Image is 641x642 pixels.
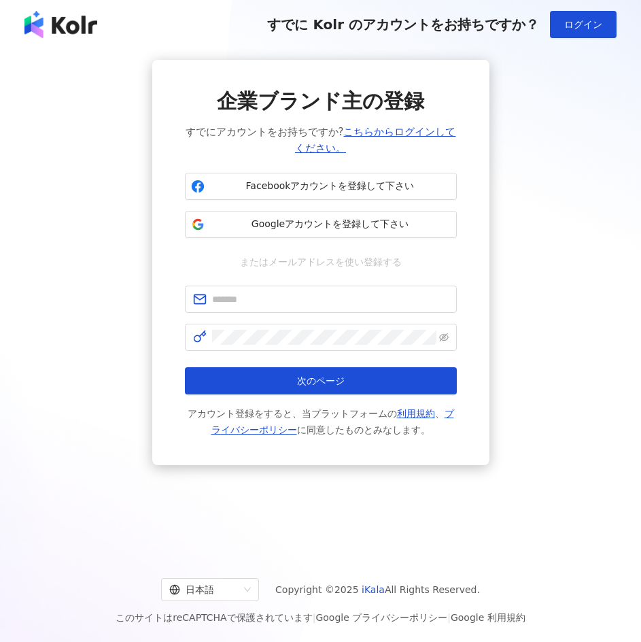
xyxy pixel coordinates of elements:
button: ログイン [550,11,617,38]
img: logo [24,11,97,38]
span: このサイトはreCAPTCHAで保護されています [116,609,525,626]
span: | [313,612,316,623]
span: Copyright © 2025 All Rights Reserved. [275,581,480,598]
a: iKala [362,584,385,595]
a: こちらからログインしてください。 [295,126,455,154]
span: | [447,612,451,623]
span: またはメールアドレスを使い登録する [230,254,411,269]
button: 次のページ [185,367,457,394]
span: 企業ブランド主の登録 [217,87,424,116]
span: すでにアカウントをお持ちですか? [185,124,457,156]
span: アカウント登録をすると、当プラットフォームの 、 に同意したものとみなします。 [185,405,457,438]
span: すでに Kolr のアカウントをお持ちですか？ [267,16,539,33]
button: Facebookアカウントを登録して下さい [185,173,457,200]
span: Facebookアカウントを登録して下さい [210,180,451,193]
a: 利用規約 [397,408,435,419]
span: eye-invisible [439,333,449,342]
button: Googleアカウントを登録して下さい [185,211,457,238]
span: ログイン [564,19,602,30]
div: 日本語 [169,579,239,601]
a: プライバシーポリシー [211,408,454,435]
a: Google 利用規約 [451,612,525,623]
a: Google プライバシーポリシー [315,612,447,623]
span: Googleアカウントを登録して下さい [210,218,451,231]
span: 次のページ [297,375,345,386]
